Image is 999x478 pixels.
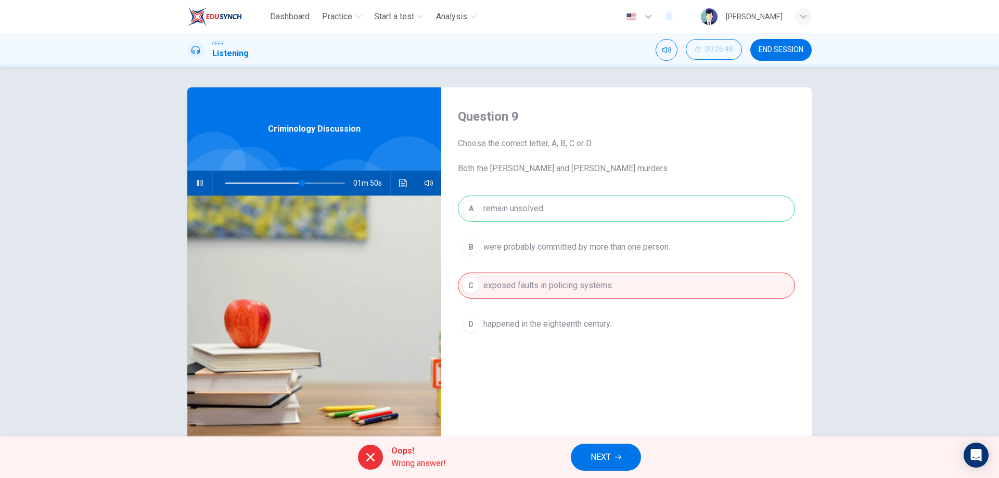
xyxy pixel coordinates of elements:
div: Mute [656,39,677,61]
button: Click to see the audio transcription [395,171,412,196]
div: Hide [686,39,742,61]
div: Open Intercom Messenger [964,443,989,468]
span: NEXT [591,450,611,464]
span: Oops! [391,445,446,457]
span: END SESSION [759,46,803,54]
span: Dashboard [270,10,310,23]
span: Analysis [436,10,467,23]
button: NEXT [571,444,641,471]
span: CEFR [212,40,223,47]
span: Choose the correct letter, A, B, C or D. Both the [PERSON_NAME] and [PERSON_NAME] murders [458,137,795,175]
span: Criminology Discussion [268,123,361,135]
a: EduSynch logo [187,6,266,27]
button: Analysis [432,7,481,26]
span: 01m 50s [353,171,390,196]
button: 00:26:48 [686,39,742,60]
img: en [625,13,638,21]
img: EduSynch logo [187,6,242,27]
span: Wrong answer! [391,457,446,470]
img: Criminology Discussion [187,196,441,449]
button: Practice [318,7,366,26]
button: END SESSION [750,39,812,61]
div: [PERSON_NAME] [726,10,783,23]
h1: Listening [212,47,249,60]
button: Dashboard [266,7,314,26]
h4: Question 9 [458,108,795,125]
img: Profile picture [701,8,718,25]
button: Start a test [370,7,428,26]
span: Practice [322,10,352,23]
span: 00:26:48 [705,45,733,54]
span: Start a test [374,10,414,23]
